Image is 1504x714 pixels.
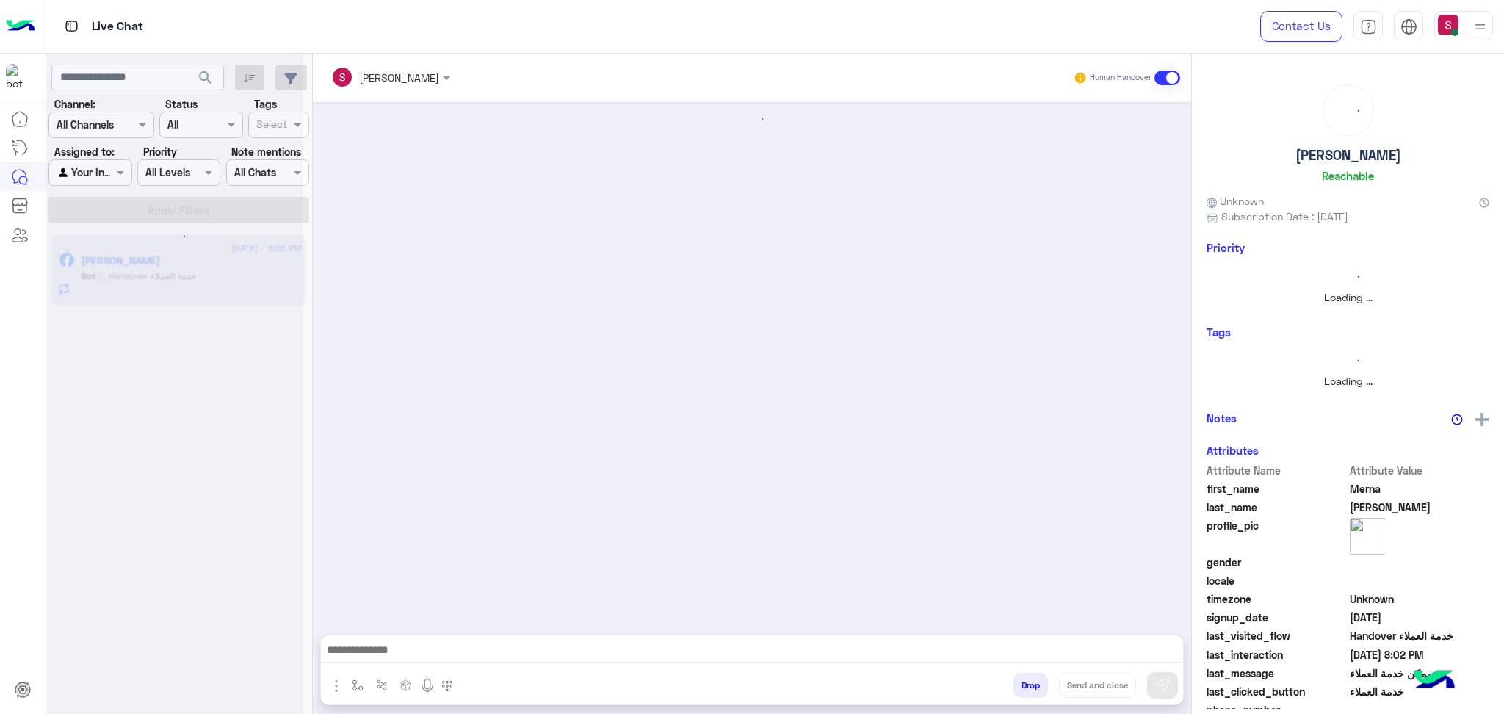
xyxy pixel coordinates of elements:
[92,17,143,37] p: Live Chat
[328,677,345,695] img: send attachment
[1207,628,1347,643] span: last_visited_flow
[1207,463,1347,478] span: Attribute Name
[1207,193,1264,209] span: Unknown
[6,11,35,42] img: Logo
[1350,518,1386,555] img: picture
[419,677,436,695] img: send voice note
[1327,89,1370,131] div: loading...
[1207,518,1347,552] span: profile_pic
[352,679,364,691] img: select flow
[1090,72,1151,84] small: Human Handover
[1207,325,1489,339] h6: Tags
[1207,666,1347,681] span: last_message
[394,673,419,697] button: create order
[1471,18,1489,36] img: profile
[1350,591,1490,607] span: Unknown
[1207,647,1347,663] span: last_interaction
[1350,463,1490,478] span: Attribute Value
[1322,169,1374,182] h6: Reachable
[1059,673,1136,698] button: Send and close
[1260,11,1342,42] a: Contact Us
[62,17,81,35] img: tab
[1207,573,1347,588] span: locale
[6,64,32,90] img: 1403182699927242
[1438,15,1458,35] img: userImage
[1350,666,1490,681] span: ممكن خدمة العملاء
[1324,375,1373,387] span: Loading ...
[1221,209,1348,224] span: Subscription Date : [DATE]
[322,106,1182,131] div: loading...
[1400,18,1417,35] img: tab
[1295,147,1401,164] h5: [PERSON_NAME]
[370,673,394,697] button: Trigger scenario
[1475,413,1489,426] img: add
[346,673,370,697] button: select flow
[1350,647,1490,663] span: 2025-09-11T17:02:56.663Z
[1350,684,1490,699] span: خدمة العملاء
[1350,500,1490,515] span: Mohamed
[1210,264,1486,289] div: loading...
[1207,500,1347,515] span: last_name
[1207,241,1245,254] h6: Priority
[1451,414,1463,425] img: notes
[1207,444,1259,457] h6: Attributes
[1324,291,1373,303] span: Loading ...
[1210,347,1486,373] div: loading...
[1350,628,1490,643] span: Handover خدمة العملاء
[441,680,453,692] img: make a call
[1207,591,1347,607] span: timezone
[1207,684,1347,699] span: last_clicked_button
[1207,610,1347,625] span: signup_date
[1350,555,1490,570] span: null
[1360,18,1377,35] img: tab
[1207,481,1347,497] span: first_name
[162,223,187,249] div: loading...
[1207,555,1347,570] span: gender
[1353,11,1383,42] a: tab
[400,679,412,691] img: create order
[254,116,287,135] div: Select
[1350,573,1490,588] span: null
[1409,655,1460,707] img: hulul-logo.png
[1350,481,1490,497] span: Merna
[1207,411,1237,425] h6: Notes
[1350,610,1490,625] span: 2025-07-25T05:54:56.59Z
[376,679,388,691] img: Trigger scenario
[1155,678,1170,693] img: send message
[1013,673,1048,698] button: Drop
